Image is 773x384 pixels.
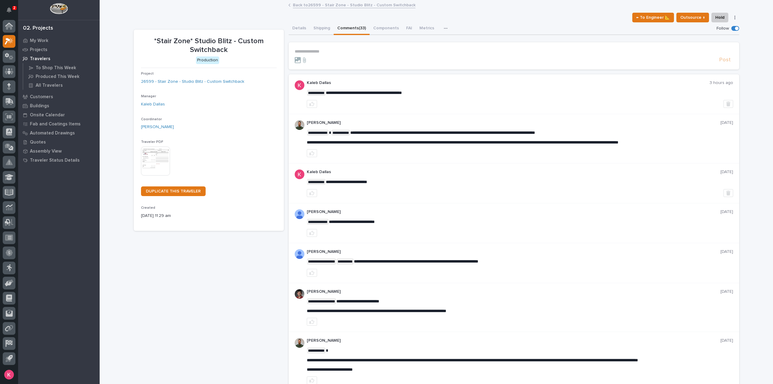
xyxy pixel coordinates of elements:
[720,289,733,294] p: [DATE]
[36,83,63,88] p: All Travelers
[18,36,100,45] a: My Work
[416,22,438,35] button: Metrics
[13,6,15,10] p: 2
[23,63,100,72] a: To Shop This Week
[720,249,733,254] p: [DATE]
[18,45,100,54] a: Projects
[295,249,304,259] img: AOh14GjpcA6ydKGAvwfezp8OhN30Q3_1BHk5lQOeczEvCIoEuGETHm2tT-JUDAHyqffuBe4ae2BInEDZwLlH3tcCd_oYlV_i4...
[36,65,76,71] p: To Shop This Week
[289,22,310,35] button: Details
[307,80,710,86] p: Kaleb Dallas
[30,158,80,163] p: Traveler Status Details
[30,94,53,100] p: Customers
[30,149,62,154] p: Assembly View
[30,38,48,44] p: My Work
[307,120,720,125] p: [PERSON_NAME]
[676,13,709,22] button: Outsource ↑
[36,74,79,79] p: Produced This Week
[307,249,720,254] p: [PERSON_NAME]
[141,140,163,144] span: Traveler PDF
[141,118,162,121] span: Coordinator
[295,120,304,130] img: AATXAJw4slNr5ea0WduZQVIpKGhdapBAGQ9xVsOeEvl5=s96-c
[710,80,733,86] p: 3 hours ago
[3,4,15,16] button: Notifications
[717,26,729,31] p: Follow
[30,56,50,62] p: Travelers
[141,213,277,219] p: [DATE] 11:29 am
[295,80,304,90] img: ACg8ocJFQJZtOpq0mXhEl6L5cbQXDkmdPAf0fdoBPnlMfqfX=s96-c
[307,169,720,175] p: Kaleb Dallas
[23,25,53,32] div: 02. Projects
[18,128,100,137] a: Automated Drawings
[720,120,733,125] p: [DATE]
[141,95,156,98] span: Manager
[711,13,728,22] button: Hold
[141,206,155,210] span: Created
[720,338,733,343] p: [DATE]
[141,186,206,196] a: DUPLICATE THIS TRAVELER
[23,81,100,89] a: All Travelers
[18,101,100,110] a: Buildings
[636,14,670,21] span: ← To Engineer 📐
[307,149,317,157] button: like this post
[30,131,75,136] p: Automated Drawings
[141,124,174,130] a: [PERSON_NAME]
[3,368,15,381] button: users-avatar
[307,338,720,343] p: [PERSON_NAME]
[715,14,724,21] span: Hold
[295,338,304,348] img: AATXAJw4slNr5ea0WduZQVIpKGhdapBAGQ9xVsOeEvl5=s96-c
[30,121,81,127] p: Fab and Coatings Items
[18,156,100,165] a: Traveler Status Details
[196,56,219,64] div: Production
[307,229,317,237] button: like this post
[720,209,733,215] p: [DATE]
[293,1,415,8] a: Back to26599 - Stair Zone - Studio Blitz - Custom Switchback
[719,56,731,63] span: Post
[18,137,100,147] a: Quotes
[30,47,47,53] p: Projects
[8,7,15,17] div: Notifications2
[18,54,100,63] a: Travelers
[370,22,403,35] button: Components
[30,140,46,145] p: Quotes
[307,289,720,294] p: [PERSON_NAME]
[50,3,68,14] img: Workspace Logo
[141,79,244,85] a: 26599 - Stair Zone - Studio Blitz - Custom Switchback
[307,318,317,326] button: like this post
[632,13,674,22] button: ← To Engineer 📐
[18,92,100,101] a: Customers
[334,22,370,35] button: Comments (33)
[30,103,49,109] p: Buildings
[141,101,165,108] a: Kaleb Dallas
[307,209,720,215] p: [PERSON_NAME]
[146,189,201,193] span: DUPLICATE THIS TRAVELER
[307,189,317,197] button: like this post
[295,169,304,179] img: ACg8ocJFQJZtOpq0mXhEl6L5cbQXDkmdPAf0fdoBPnlMfqfX=s96-c
[141,37,277,54] p: *Stair Zone* Studio Blitz - Custom Switchback
[680,14,705,21] span: Outsource ↑
[295,209,304,219] img: AOh14GjpcA6ydKGAvwfezp8OhN30Q3_1BHk5lQOeczEvCIoEuGETHm2tT-JUDAHyqffuBe4ae2BInEDZwLlH3tcCd_oYlV_i4...
[141,72,154,76] span: Project
[18,147,100,156] a: Assembly View
[23,72,100,81] a: Produced This Week
[403,22,416,35] button: FAI
[717,56,733,63] button: Post
[307,269,317,277] button: like this post
[723,189,733,197] button: Delete post
[18,119,100,128] a: Fab and Coatings Items
[723,100,733,108] button: Delete post
[307,100,317,108] button: like this post
[720,169,733,175] p: [DATE]
[310,22,334,35] button: Shipping
[295,289,304,299] img: ROij9lOReuV7WqYxWfnW
[18,110,100,119] a: Onsite Calendar
[30,112,65,118] p: Onsite Calendar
